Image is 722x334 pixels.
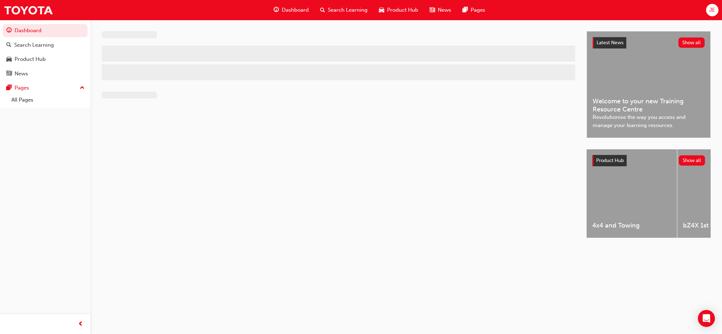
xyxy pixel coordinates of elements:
[438,6,451,14] span: News
[597,40,623,46] span: Latest News
[3,39,88,52] a: Search Learning
[379,6,384,15] span: car-icon
[15,70,28,78] div: News
[3,81,88,94] button: Pages
[9,94,88,105] a: All Pages
[593,113,705,129] span: Revolutionise the way you access and manage your learning resources.
[387,6,418,14] span: Product Hub
[592,221,671,230] span: 4x4 and Towing
[6,56,12,63] span: car-icon
[698,310,715,327] div: Open Intercom Messenger
[6,28,12,34] span: guage-icon
[587,31,711,138] a: Latest NewsShow allWelcome to your new Training Resource CentreRevolutionise the way you access a...
[679,155,705,166] button: Show all
[268,3,314,17] a: guage-iconDashboard
[3,23,88,81] button: DashboardSearch LearningProduct HubNews
[424,3,457,17] a: news-iconNews
[471,6,485,14] span: Pages
[15,55,46,63] div: Product Hub
[463,6,468,15] span: pages-icon
[373,3,424,17] a: car-iconProduct Hub
[3,53,88,66] a: Product Hub
[709,6,715,14] span: JE
[274,6,279,15] span: guage-icon
[320,6,325,15] span: search-icon
[596,157,624,163] span: Product Hub
[593,97,705,113] span: Welcome to your new Training Resource Centre
[328,6,368,14] span: Search Learning
[80,83,85,93] span: up-icon
[593,37,705,48] a: Latest NewsShow all
[78,320,83,329] span: prev-icon
[6,71,12,77] span: news-icon
[15,84,29,92] div: Pages
[14,41,54,49] div: Search Learning
[6,85,12,91] span: pages-icon
[3,67,88,80] a: News
[706,4,718,16] button: JE
[4,2,53,18] img: Trak
[457,3,491,17] a: pages-iconPages
[6,42,11,48] span: search-icon
[3,24,88,37] a: Dashboard
[678,38,705,48] button: Show all
[587,149,677,238] a: 4x4 and Towing
[592,155,705,166] a: Product HubShow all
[430,6,435,15] span: news-icon
[314,3,373,17] a: search-iconSearch Learning
[282,6,309,14] span: Dashboard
